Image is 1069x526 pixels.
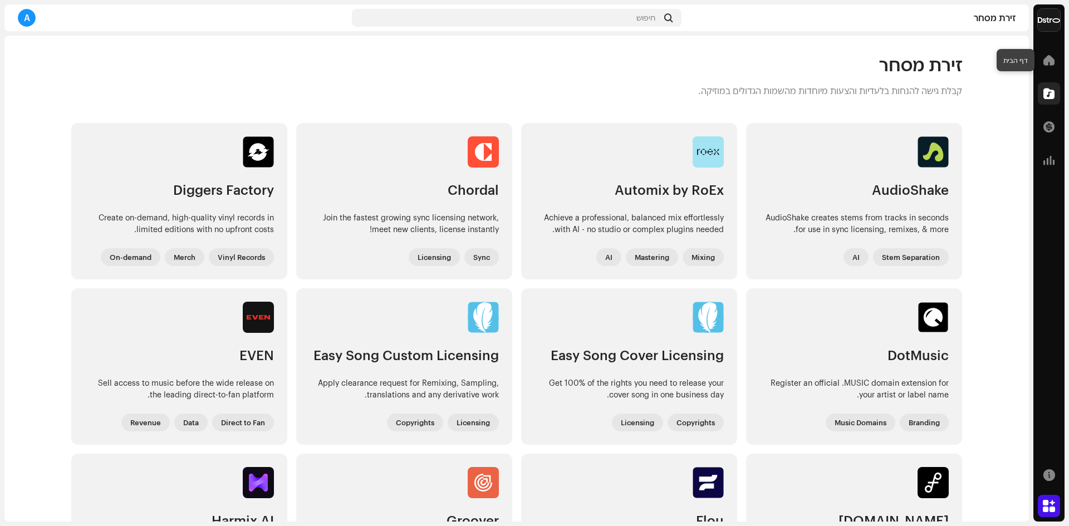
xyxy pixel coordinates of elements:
div: Copyrights [387,414,443,431]
p: קבלת גישה להנחות בלעדיות והצעות מיוחדות מהשמות הגדולים במוזיקה. [698,85,962,96]
div: Create on-demand, high-quality vinyl records in limited editions with no upfront costs. [85,212,274,235]
span: זירת מסחר [879,53,962,76]
div: Revenue [121,414,170,431]
div: Diggers Factory [85,181,274,198]
div: Apply clearance request for Remixing, Sampling, translations and any derivative work. [310,377,499,400]
div: Mixing [683,248,724,266]
img: a754eb8e-f922-4056-8001-d1d15cdf72ef [1038,9,1060,31]
img: afae1709-c827-4b76-a652-9ddd8808f967 [243,136,274,168]
div: Stem Separation [873,248,949,266]
img: 2fd7bcad-6c73-4393-bbe1-37a2d9795fdd [918,136,949,168]
div: DotMusic [759,346,949,363]
div: Join the fastest growing sync licensing network, meet new clients, license instantly! [310,212,499,235]
img: 60ceb9ec-a8b3-4a3c-9260-8138a3b22953 [243,302,274,333]
div: Automix by RoEx [534,181,724,198]
img: 35edca2f-5628-4998-9fc9-38d367af0ecc [468,302,499,333]
div: Mastering [626,248,678,266]
div: A [18,9,36,27]
div: Sync [464,248,499,266]
img: 3e92c471-8f99-4bc3-91af-f70f33238202 [693,136,724,168]
div: Vinyl Records [209,248,274,266]
img: f9243b49-c25a-4d68-8918-7cbae34de391 [468,467,499,498]
div: Licensing [409,248,460,266]
div: On-demand [101,248,160,266]
div: AI [596,248,621,266]
div: Easy Song Cover Licensing [534,346,724,363]
div: Sell access to music before the wide release on the leading direct-to-fan platform. [85,377,274,400]
img: 46c17930-3148-471f-8b2a-36717c1ad0d1 [918,467,949,498]
div: Licensing [612,414,663,431]
div: EVEN [85,346,274,363]
img: 4efbf0ee-14b1-4b51-a262-405f2c1f933c [243,467,274,498]
div: Data [174,414,208,431]
div: זירת מסחר [686,13,1016,22]
div: Achieve a professional, balanced mix effortlessly with AI - no studio or complex plugins needed. [534,212,724,235]
img: 9e8a6d41-7326-4eb6-8be3-a4db1a720e63 [468,136,499,168]
div: Get 100% of the rights you need to release your cover song in one business day. [534,377,724,400]
div: AI [844,248,869,266]
div: Copyrights [668,414,724,431]
span: חיפוש [636,13,655,22]
div: Music Domains [826,414,895,431]
div: Easy Song Custom Licensing [310,346,499,363]
div: Chordal [310,181,499,198]
img: f2913311-899a-4e39-b073-7a152254d51c [693,467,724,498]
div: Licensing [448,414,499,431]
div: Register an official .MUSIC domain extension for your artist or label name. [759,377,949,400]
div: Direct to Fan [212,414,274,431]
div: AudioShake creates stems from tracks in seconds for use in sync licensing, remixes, & more. [759,212,949,235]
img: a95fe301-50de-48df-99e3-24891476c30c [693,302,724,333]
div: Branding [900,414,949,431]
div: Merch [165,248,204,266]
img: eb58a31c-f81c-4818-b0f9-d9e66cbda676 [918,302,949,333]
div: AudioShake [759,181,949,198]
